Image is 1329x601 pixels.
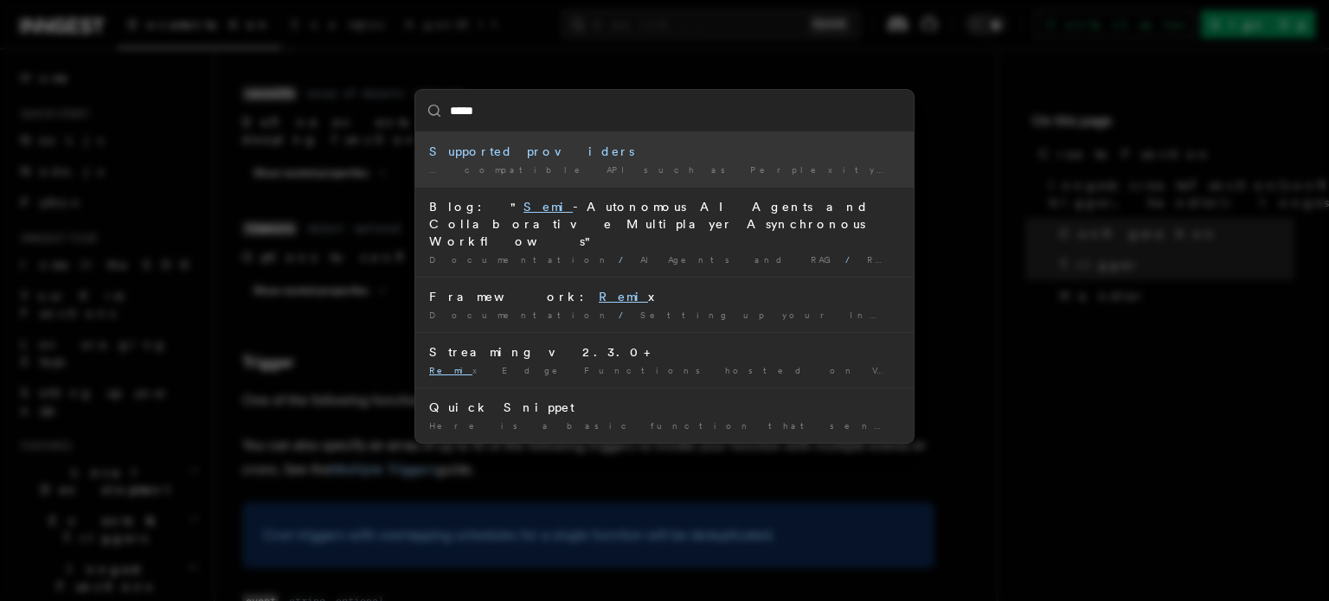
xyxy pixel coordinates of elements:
div: Blog: " -Autonomous AI Agents and Collaborative Multiplayer Asynchronous Workflows" [429,198,900,250]
mark: gemi [876,164,920,175]
div: Framework: x [429,288,900,305]
span: / [619,310,633,320]
span: AI Agents and RAG [640,254,838,265]
mark: Remi [599,290,648,304]
div: Here is a basic function that sends a nder to … [429,419,900,432]
span: / [845,254,860,265]
span: Documentation [429,254,612,265]
span: Setting up your Inngest app [640,310,978,320]
span: / [619,254,633,265]
span: Resources [867,254,999,265]
mark: Semi [523,200,573,214]
span: Documentation [429,310,612,320]
div: Supported providers [429,143,900,160]
div: … compatible API such as Perplexity ni anthropic grok azure-openai [429,163,900,176]
div: Streaming v2.3.0+ [429,343,900,361]
mark: Remi [429,365,472,375]
div: Quick Snippet [429,399,900,416]
div: x Edge Functions hosted on Vercel can also stream responses … [429,364,900,377]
